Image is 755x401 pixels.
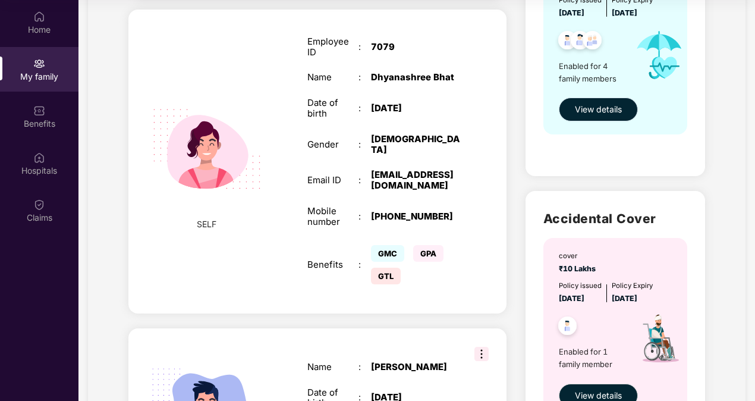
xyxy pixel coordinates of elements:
img: svg+xml;base64,PHN2ZyBpZD0iQ2xhaW0iIHhtbG5zPSJodHRwOi8vd3d3LnczLm9yZy8yMDAwL3N2ZyIgd2lkdGg9IjIwIi... [33,199,45,211]
div: Name [307,72,358,83]
div: Date of birth [307,98,358,119]
img: svg+xml;base64,PHN2ZyB4bWxucz0iaHR0cDovL3d3dy53My5vcmcvMjAwMC9zdmciIHdpZHRoPSI0OC45NDMiIGhlaWdodD... [553,313,582,342]
img: icon [626,19,693,92]
div: Benefits [307,259,358,270]
img: svg+xml;base64,PHN2ZyB4bWxucz0iaHR0cDovL3d3dy53My5vcmcvMjAwMC9zdmciIHdpZHRoPSI0OC45NDMiIGhlaWdodD... [553,27,582,57]
button: View details [559,98,638,121]
span: GTL [371,268,401,284]
h2: Accidental Cover [543,209,687,228]
img: svg+xml;base64,PHN2ZyBpZD0iSG9tZSIgeG1sbnM9Imh0dHA6Ly93d3cudzMub3JnLzIwMDAvc3ZnIiB3aWR0aD0iMjAiIG... [33,11,45,23]
div: : [358,42,371,52]
span: GMC [371,245,404,262]
div: Name [307,362,358,372]
span: View details [575,103,622,116]
span: [DATE] [612,8,637,17]
div: Policy issued [559,281,602,292]
div: [EMAIL_ADDRESS][DOMAIN_NAME] [371,170,460,191]
div: Dhyanashree Bhat [371,72,460,83]
img: svg+xml;base64,PHN2ZyB3aWR0aD0iMjAiIGhlaWdodD0iMjAiIHZpZXdCb3g9IjAgMCAyMCAyMCIgZmlsbD0ibm9uZSIgeG... [33,58,45,70]
span: [DATE] [559,8,584,17]
div: : [358,211,371,222]
img: svg+xml;base64,PHN2ZyBpZD0iSG9zcGl0YWxzIiB4bWxucz0iaHR0cDovL3d3dy53My5vcmcvMjAwMC9zdmciIHdpZHRoPS... [33,152,45,164]
img: svg+xml;base64,PHN2ZyB4bWxucz0iaHR0cDovL3d3dy53My5vcmcvMjAwMC9zdmciIHdpZHRoPSI0OC45NDMiIGhlaWdodD... [565,27,594,57]
img: icon [626,305,693,377]
div: [PHONE_NUMBER] [371,211,460,222]
span: SELF [197,218,216,231]
span: [DATE] [612,294,637,303]
div: : [358,139,371,150]
div: : [358,259,371,270]
span: [DATE] [559,294,584,303]
img: svg+xml;base64,PHN2ZyB3aWR0aD0iMzIiIGhlaWdodD0iMzIiIHZpZXdCb3g9IjAgMCAzMiAzMiIgZmlsbD0ibm9uZSIgeG... [474,347,489,361]
div: Email ID [307,175,358,186]
img: svg+xml;base64,PHN2ZyBpZD0iQmVuZWZpdHMiIHhtbG5zPSJodHRwOi8vd3d3LnczLm9yZy8yMDAwL3N2ZyIgd2lkdGg9Ij... [33,105,45,117]
div: cover [559,251,599,262]
div: Mobile number [307,206,358,227]
img: svg+xml;base64,PHN2ZyB4bWxucz0iaHR0cDovL3d3dy53My5vcmcvMjAwMC9zdmciIHdpZHRoPSI0OC45NDMiIGhlaWdodD... [578,27,607,57]
div: : [358,175,371,186]
div: Gender [307,139,358,150]
div: : [358,103,371,114]
div: : [358,362,371,372]
div: [DATE] [371,103,460,114]
div: 7079 [371,42,460,52]
span: Enabled for 4 family members [559,60,626,84]
div: : [358,72,371,83]
span: ₹10 Lakhs [559,264,599,273]
span: Enabled for 1 family member [559,346,626,370]
div: Policy Expiry [612,281,653,292]
div: [DEMOGRAPHIC_DATA] [371,134,460,155]
span: GPA [413,245,443,262]
div: Employee ID [307,36,358,58]
img: svg+xml;base64,PHN2ZyB4bWxucz0iaHR0cDovL3d3dy53My5vcmcvMjAwMC9zdmciIHdpZHRoPSIyMjQiIGhlaWdodD0iMT... [139,80,276,218]
div: [PERSON_NAME] [371,362,460,372]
